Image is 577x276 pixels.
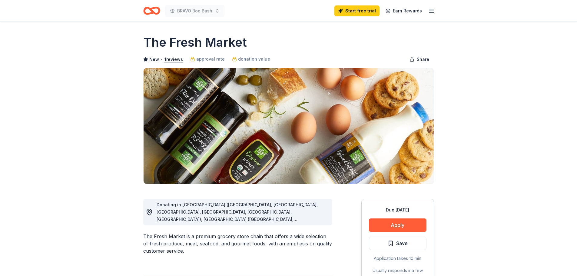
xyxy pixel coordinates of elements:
div: The Fresh Market is a premium grocery store chain that offers a wide selection of fresh produce, ... [143,233,332,254]
h1: The Fresh Market [143,34,247,51]
a: Home [143,4,160,18]
span: Share [417,56,429,63]
div: Application takes 10 min [369,255,426,262]
button: Share [405,53,434,65]
a: approval rate [190,55,225,63]
span: approval rate [196,55,225,63]
span: New [149,56,159,63]
button: BRAVO Boo Bash [165,5,224,17]
span: • [161,57,163,62]
button: Save [369,237,426,250]
a: Start free trial [334,5,380,16]
button: Apply [369,218,426,232]
button: 1reviews [164,56,183,63]
span: donation value [238,55,270,63]
a: donation value [232,55,270,63]
div: Due [DATE] [369,206,426,214]
img: Image for The Fresh Market [144,68,434,184]
span: BRAVO Boo Bash [177,7,212,15]
span: Save [396,239,408,247]
a: Earn Rewards [382,5,426,16]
